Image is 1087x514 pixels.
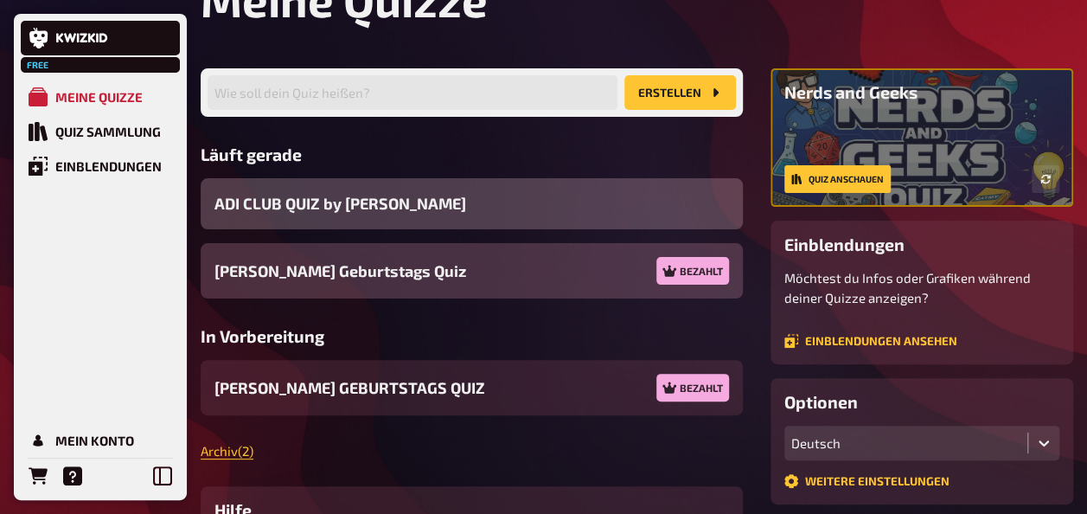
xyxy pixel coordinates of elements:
h3: Nerds and Geeks [784,82,1059,102]
div: Bezahlt [656,257,729,285]
button: Erstellen [624,75,736,110]
input: Wie soll dein Quiz heißen? [208,75,617,110]
a: ADI CLUB QUIZ by [PERSON_NAME] [201,178,743,229]
span: Free [22,60,54,70]
div: Meine Quizze [55,89,143,105]
a: Einblendungen ansehen [784,334,957,348]
h3: Läuft gerade [201,145,743,164]
div: Einblendungen [55,158,162,174]
h3: In Vorbereitung [201,326,743,346]
a: Mein Konto [21,423,180,458]
a: [PERSON_NAME] Geburtstags QuizBezahlt [201,243,743,299]
div: Bezahlt [656,374,729,402]
a: Weitere Einstellungen [784,474,950,488]
div: Mein Konto [55,433,134,448]
a: Bestellungen [21,459,55,493]
div: Quiz Sammlung [55,124,161,139]
a: [PERSON_NAME] GEBURTSTAGS QUIZBezahlt [201,360,743,415]
div: Deutsch [791,435,1020,451]
a: Archiv(2) [201,443,253,459]
h3: Einblendungen [784,235,1059,254]
span: [PERSON_NAME] Geburtstags Quiz [214,260,466,283]
a: Quiz Sammlung [21,114,180,149]
a: Hilfe [55,459,90,493]
h3: Optionen [784,392,1059,412]
span: ADI CLUB QUIZ by [PERSON_NAME] [214,192,466,215]
p: Möchtest du Infos oder Grafiken während deiner Quizze anzeigen? [784,268,1059,307]
a: Meine Quizze [21,80,180,114]
a: Einblendungen [21,149,180,183]
a: Quiz anschauen [784,165,891,193]
span: [PERSON_NAME] GEBURTSTAGS QUIZ [214,376,485,400]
